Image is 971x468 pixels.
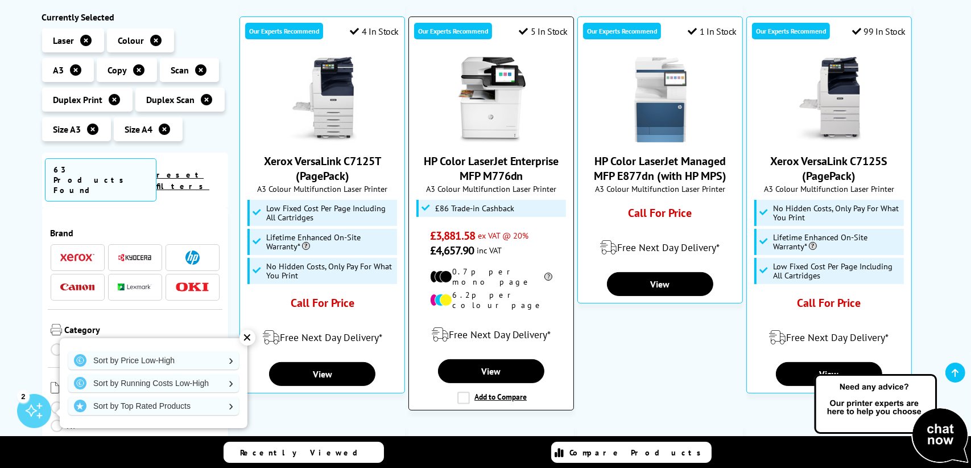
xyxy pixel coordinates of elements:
[768,295,890,316] div: Call For Price
[53,35,75,46] span: Laser
[175,280,209,294] a: OKI
[68,351,239,370] a: Sort by Price Low-High
[551,442,712,463] a: Compare Products
[118,253,152,262] img: Kyocera
[478,230,528,241] span: ex VAT @ 20%
[787,133,872,145] a: Xerox VersaLink C7125S (PagePack)
[852,26,906,37] div: 99 In Stock
[753,322,906,354] div: modal_delivery
[776,362,882,386] a: View
[594,154,726,183] a: HP Color LaserJet Managed MFP E877dn (with HP MPS)
[51,382,59,393] img: Printer Size
[108,64,127,76] span: Copy
[51,324,62,335] img: Category
[519,26,568,37] div: 5 In Stock
[415,319,568,351] div: modal_delivery
[583,23,661,39] div: Our Experts Recommend
[246,183,399,194] span: A3 Colour Multifunction Laser Printer
[239,330,255,346] div: ✕
[584,183,737,194] span: A3 Colour Multifunction Laser Printer
[51,227,220,239] span: Brand
[430,243,474,258] span: £4,657.90
[618,57,703,142] img: HP Color LaserJet Managed MFP E877dn (with HP MPS)
[45,158,157,202] span: 63 Products Found
[241,448,370,458] span: Recently Viewed
[430,290,552,310] li: 6.2p per colour page
[584,232,737,264] div: modal_delivery
[60,251,94,265] a: Xerox
[773,204,902,222] span: No Hidden Costs, Only Pay For What You Print
[773,262,902,280] span: Low Fixed Cost Per Page Including All Cartridges
[414,23,492,39] div: Our Experts Recommend
[449,57,534,142] img: HP Color LaserJet Enterprise MFP M776dn
[266,262,395,280] span: No Hidden Costs, Only Pay For What You Print
[118,35,144,46] span: Colour
[118,251,152,265] a: Kyocera
[266,204,395,222] span: Low Fixed Cost Per Page Including All Cartridges
[60,284,94,291] img: Canon
[812,372,971,466] img: Open Live Chat window
[51,343,175,356] a: Multifunction
[118,280,152,294] a: Lexmark
[752,23,830,39] div: Our Experts Recommend
[17,390,30,403] div: 2
[753,183,906,194] span: A3 Colour Multifunction Laser Printer
[175,251,209,265] a: HP
[415,183,568,194] span: A3 Colour Multifunction Laser Printer
[118,284,152,291] img: Lexmark
[424,154,559,183] a: HP Color LaserJet Enterprise MFP M776dn
[570,448,708,458] span: Compare Products
[60,254,94,262] img: Xerox
[261,295,383,316] div: Call For Price
[430,228,475,243] span: £3,881.58
[68,397,239,415] a: Sort by Top Rated Products
[224,442,384,463] a: Recently Viewed
[435,204,514,213] span: £86 Trade-in Cashback
[618,133,703,145] a: HP Color LaserJet Managed MFP E877dn (with HP MPS)
[269,362,375,386] a: View
[430,266,552,287] li: 0.7p per mono page
[599,206,721,226] div: Call For Price
[266,233,395,251] span: Lifetime Enhanced On-Site Warranty*
[60,280,94,294] a: Canon
[246,322,399,354] div: modal_delivery
[264,154,381,183] a: Xerox VersaLink C7125T (PagePack)
[457,392,527,404] label: Add to Compare
[787,57,872,142] img: Xerox VersaLink C7125S (PagePack)
[280,133,365,145] a: Xerox VersaLink C7125T (PagePack)
[53,94,103,105] span: Duplex Print
[175,282,209,292] img: OKI
[688,26,737,37] div: 1 In Stock
[53,124,81,135] span: Size A3
[125,124,153,135] span: Size A4
[771,154,888,183] a: Xerox VersaLink C7125S (PagePack)
[156,170,209,191] a: reset filters
[438,359,544,383] a: View
[607,272,713,296] a: View
[350,26,399,37] div: 4 In Stock
[280,57,365,142] img: Xerox VersaLink C7125T (PagePack)
[147,94,195,105] span: Duplex Scan
[68,374,239,392] a: Sort by Running Costs Low-High
[245,23,323,39] div: Our Experts Recommend
[53,64,64,76] span: A3
[171,64,189,76] span: Scan
[477,245,502,256] span: inc VAT
[42,11,229,23] div: Currently Selected
[449,133,534,145] a: HP Color LaserJet Enterprise MFP M776dn
[185,251,200,265] img: HP
[65,324,220,338] span: Category
[773,233,902,251] span: Lifetime Enhanced On-Site Warranty*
